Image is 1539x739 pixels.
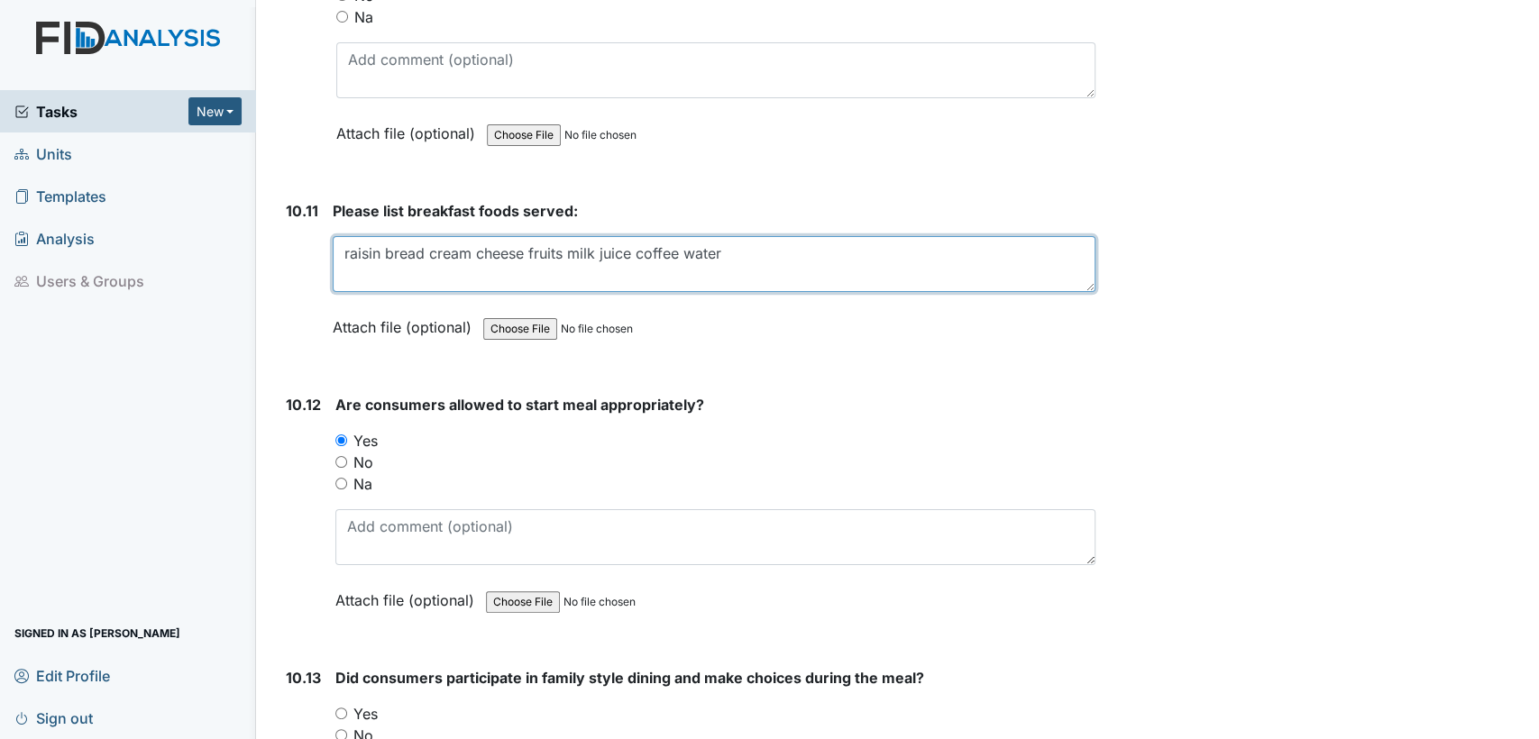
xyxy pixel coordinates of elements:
label: Na [353,473,372,495]
span: Units [14,140,72,168]
label: Na [354,6,373,28]
label: Attach file (optional) [333,306,479,338]
input: Na [336,11,348,23]
label: 10.11 [286,200,318,222]
span: Edit Profile [14,661,110,689]
span: Signed in as [PERSON_NAME] [14,619,180,647]
span: Did consumers participate in family style dining and make choices during the meal? [335,669,924,687]
span: Are consumers allowed to start meal appropriately? [335,396,704,414]
label: Yes [353,703,378,725]
a: Tasks [14,101,188,123]
input: Yes [335,707,347,719]
input: Na [335,478,347,489]
label: No [353,452,373,473]
label: 10.12 [286,394,321,415]
input: No [335,456,347,468]
input: Yes [335,434,347,446]
label: Yes [353,430,378,452]
label: 10.13 [286,667,321,689]
label: Attach file (optional) [335,579,481,611]
span: Please list breakfast foods served: [333,202,578,220]
span: Analysis [14,224,95,252]
span: Templates [14,182,106,210]
button: New [188,97,243,125]
span: Sign out [14,704,93,732]
label: Attach file (optional) [336,113,482,144]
